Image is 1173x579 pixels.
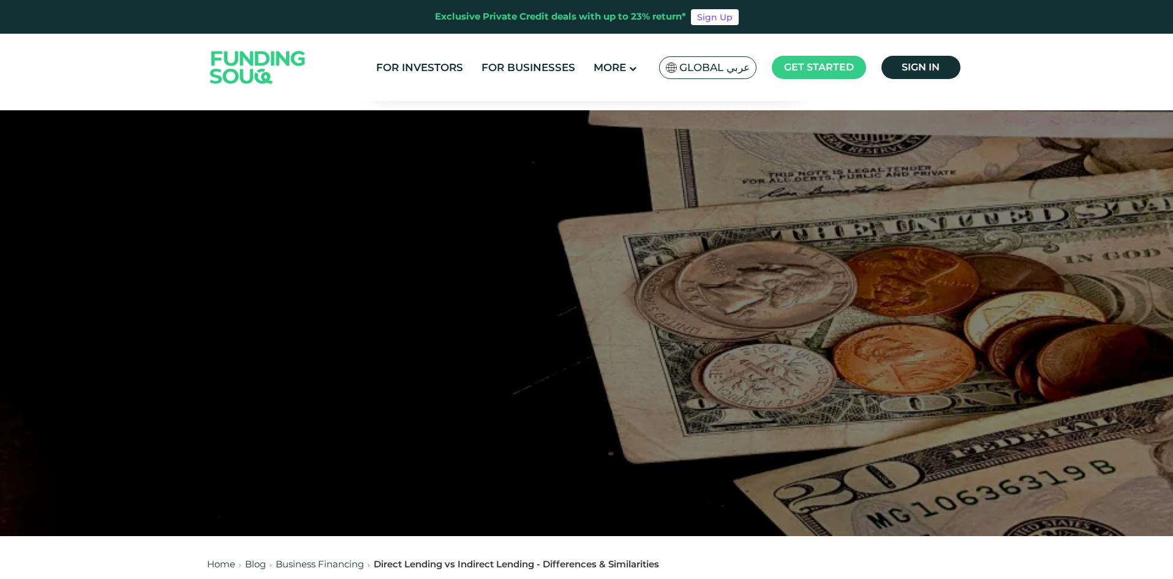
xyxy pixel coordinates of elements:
a: Home [207,558,235,570]
span: Get started [784,61,854,73]
a: Sign in [881,56,960,79]
span: Sign in [902,61,940,73]
div: Exclusive Private Credit deals with up to 23% return* [435,10,686,24]
img: SA Flag [666,62,677,73]
a: Business Financing [276,558,364,570]
a: For Investors [373,58,466,78]
a: Blog [245,558,266,570]
span: More [594,61,626,74]
img: Logo [198,37,318,99]
a: Sign Up [691,9,739,25]
div: Direct Lending vs Indirect Lending - Differences & Similarities [374,558,659,572]
span: Global عربي [679,61,750,75]
a: For Businesses [478,58,578,78]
